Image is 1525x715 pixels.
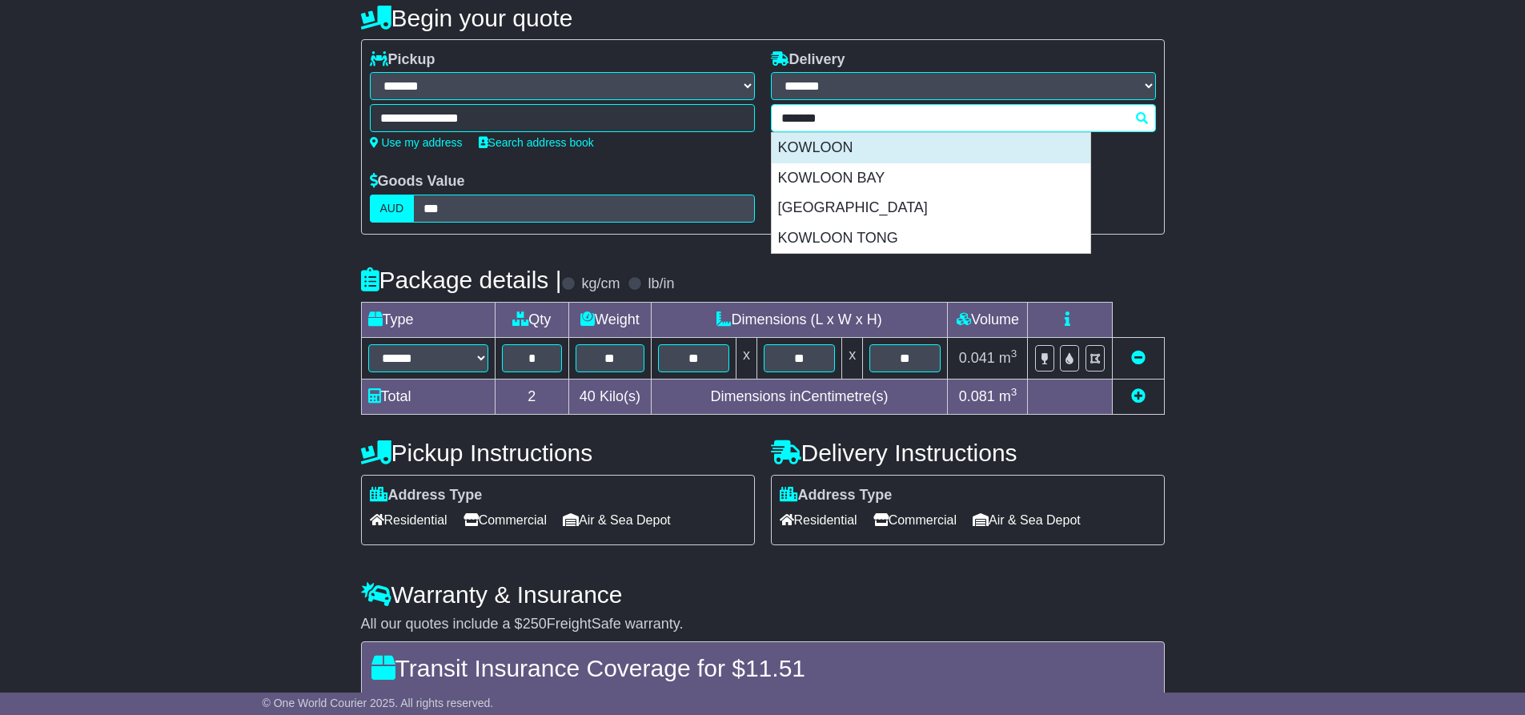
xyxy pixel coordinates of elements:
[361,379,495,414] td: Total
[370,195,415,223] label: AUD
[771,104,1156,132] typeahead: Please provide city
[495,302,569,337] td: Qty
[873,508,957,532] span: Commercial
[772,163,1090,194] div: KOWLOON BAY
[361,581,1165,608] h4: Warranty & Insurance
[263,697,494,709] span: © One World Courier 2025. All rights reserved.
[1131,388,1146,404] a: Add new item
[1011,386,1017,398] sup: 3
[745,655,805,681] span: 11.51
[370,173,465,191] label: Goods Value
[361,440,755,466] h4: Pickup Instructions
[772,193,1090,223] div: [GEOGRAPHIC_DATA]
[370,136,463,149] a: Use my address
[771,51,845,69] label: Delivery
[523,616,547,632] span: 250
[948,302,1028,337] td: Volume
[464,508,547,532] span: Commercial
[495,379,569,414] td: 2
[569,379,652,414] td: Kilo(s)
[780,508,857,532] span: Residential
[370,508,447,532] span: Residential
[999,350,1017,366] span: m
[959,388,995,404] span: 0.081
[361,5,1165,31] h4: Begin your quote
[999,388,1017,404] span: m
[736,337,756,379] td: x
[563,508,671,532] span: Air & Sea Depot
[581,275,620,293] label: kg/cm
[973,508,1081,532] span: Air & Sea Depot
[651,302,948,337] td: Dimensions (L x W x H)
[569,302,652,337] td: Weight
[772,133,1090,163] div: KOWLOON
[580,388,596,404] span: 40
[1131,350,1146,366] a: Remove this item
[771,440,1165,466] h4: Delivery Instructions
[371,655,1154,681] h4: Transit Insurance Coverage for $
[479,136,594,149] a: Search address book
[772,223,1090,254] div: KOWLOON TONG
[780,487,893,504] label: Address Type
[361,267,562,293] h4: Package details |
[651,379,948,414] td: Dimensions in Centimetre(s)
[648,275,674,293] label: lb/in
[842,337,863,379] td: x
[370,51,435,69] label: Pickup
[361,302,495,337] td: Type
[959,350,995,366] span: 0.041
[361,616,1165,633] div: All our quotes include a $ FreightSafe warranty.
[370,487,483,504] label: Address Type
[1011,347,1017,360] sup: 3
